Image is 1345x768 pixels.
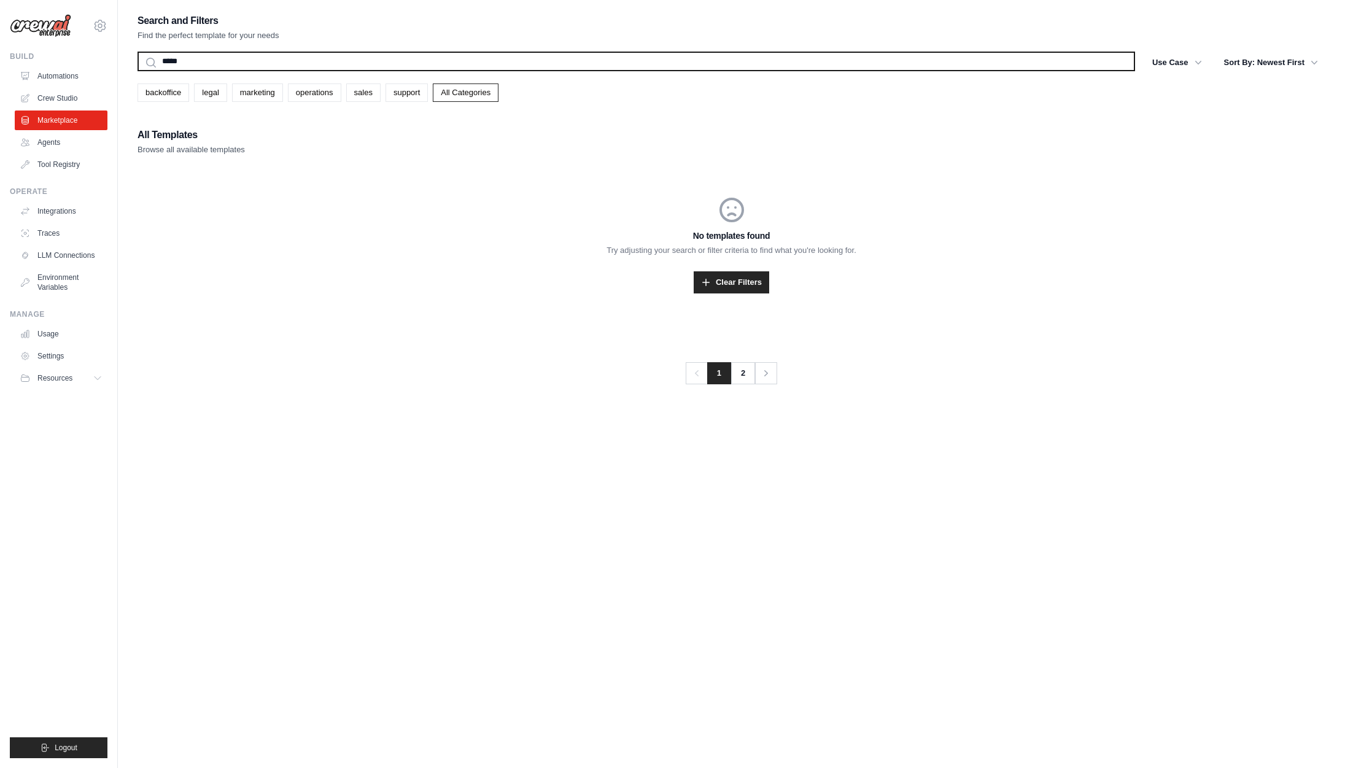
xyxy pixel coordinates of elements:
a: Agents [15,133,107,152]
a: Automations [15,66,107,86]
p: Find the perfect template for your needs [138,29,279,42]
a: 2 [731,362,755,384]
button: Logout [10,737,107,758]
a: operations [288,83,341,102]
div: Operate [10,187,107,196]
a: Crew Studio [15,88,107,108]
a: LLM Connections [15,246,107,265]
button: Use Case [1145,52,1209,74]
nav: Pagination [686,362,777,384]
span: 1 [707,362,731,384]
a: Integrations [15,201,107,221]
div: Build [10,52,107,61]
a: Traces [15,223,107,243]
a: backoffice [138,83,189,102]
a: Clear Filters [694,271,769,293]
a: All Categories [433,83,498,102]
a: legal [194,83,227,102]
img: Logo [10,14,71,37]
p: Browse all available templates [138,144,245,156]
a: support [386,83,428,102]
h3: No templates found [138,230,1325,242]
p: Try adjusting your search or filter criteria to find what you're looking for. [138,244,1325,257]
span: Resources [37,373,72,383]
a: Environment Variables [15,268,107,297]
h2: Search and Filters [138,12,279,29]
a: Marketplace [15,111,107,130]
div: Manage [10,309,107,319]
button: Resources [15,368,107,388]
a: Settings [15,346,107,366]
a: sales [346,83,381,102]
a: marketing [232,83,283,102]
button: Sort By: Newest First [1217,52,1325,74]
a: Usage [15,324,107,344]
h2: All Templates [138,126,245,144]
span: Logout [55,743,77,753]
a: Tool Registry [15,155,107,174]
